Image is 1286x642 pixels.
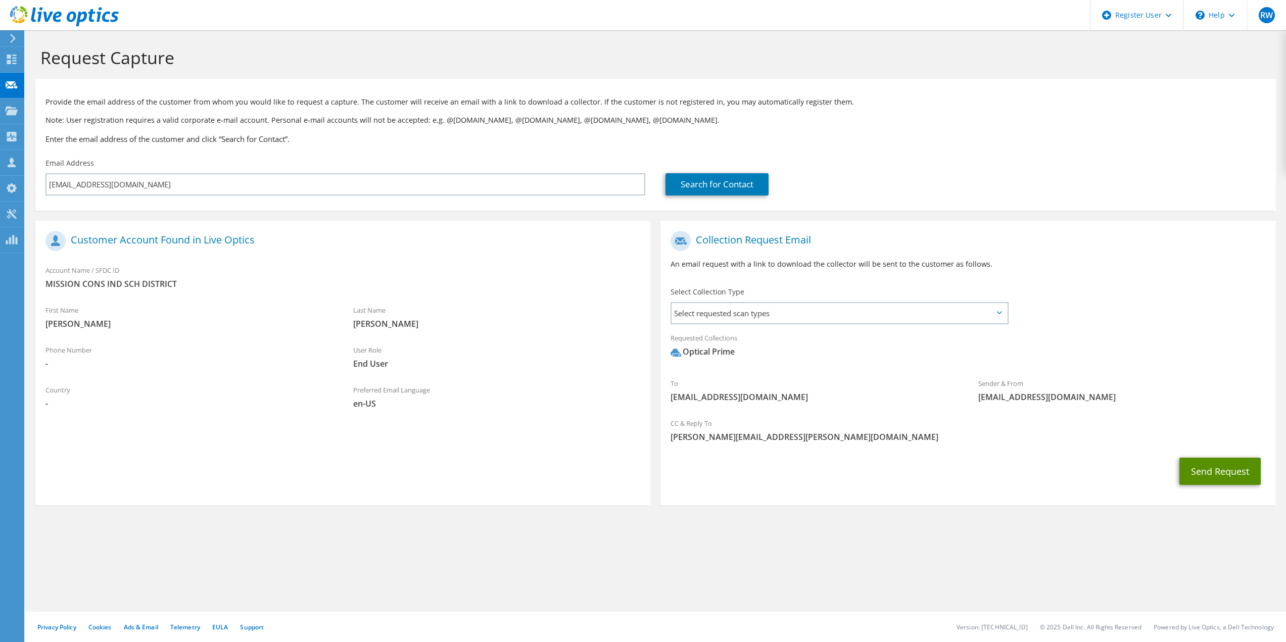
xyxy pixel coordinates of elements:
div: Phone Number [35,339,343,374]
span: [PERSON_NAME] [353,318,641,329]
svg: \n [1196,11,1205,20]
span: [PERSON_NAME] [45,318,333,329]
button: Send Request [1179,458,1261,485]
a: Privacy Policy [37,623,76,631]
span: en-US [353,398,641,409]
span: - [45,398,333,409]
p: Note: User registration requires a valid corporate e-mail account. Personal e-mail accounts will ... [45,115,1266,126]
label: Select Collection Type [671,287,744,297]
span: End User [353,358,641,369]
h1: Customer Account Found in Live Optics [45,231,635,251]
div: Last Name [343,300,651,334]
div: Optical Prime [671,346,735,358]
li: Powered by Live Optics, a Dell Technology [1154,623,1274,631]
p: An email request with a link to download the collector will be sent to the customer as follows. [671,259,1265,270]
div: CC & Reply To [660,413,1275,448]
h1: Collection Request Email [671,231,1260,251]
a: EULA [212,623,228,631]
span: [PERSON_NAME][EMAIL_ADDRESS][PERSON_NAME][DOMAIN_NAME] [671,431,1265,442]
div: Requested Collections [660,327,1275,368]
div: Sender & From [968,373,1276,408]
a: Telemetry [170,623,200,631]
span: [EMAIL_ADDRESS][DOMAIN_NAME] [671,391,958,403]
div: First Name [35,300,343,334]
span: RW [1259,7,1275,23]
div: To [660,373,968,408]
a: Search for Contact [665,173,769,195]
div: Account Name / SFDC ID [35,260,650,294]
h3: Enter the email address of the customer and click “Search for Contact”. [45,133,1266,144]
h1: Request Capture [40,47,1266,68]
a: Support [240,623,264,631]
label: Email Address [45,158,94,168]
a: Ads & Email [124,623,158,631]
li: Version: [TECHNICAL_ID] [957,623,1028,631]
div: Preferred Email Language [343,379,651,414]
div: User Role [343,339,651,374]
div: Country [35,379,343,414]
span: Select requested scan types [672,303,1007,323]
li: © 2025 Dell Inc. All Rights Reserved [1040,623,1141,631]
span: - [45,358,333,369]
p: Provide the email address of the customer from whom you would like to request a capture. The cust... [45,96,1266,108]
a: Cookies [88,623,112,631]
span: MISSION CONS IND SCH DISTRICT [45,278,640,289]
span: [EMAIL_ADDRESS][DOMAIN_NAME] [978,391,1266,403]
